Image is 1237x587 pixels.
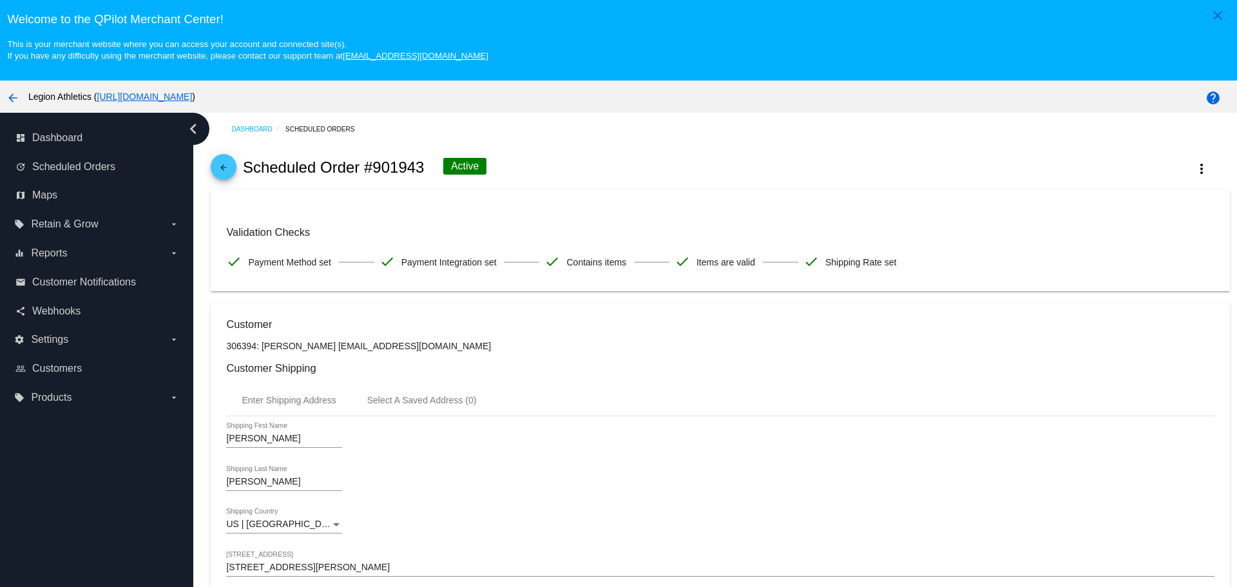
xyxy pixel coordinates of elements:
[803,254,819,269] mat-icon: check
[15,157,179,177] a: update Scheduled Orders
[169,219,179,229] i: arrow_drop_down
[15,190,26,200] i: map
[226,254,242,269] mat-icon: check
[15,128,179,148] a: dashboard Dashboard
[675,254,690,269] mat-icon: check
[566,249,626,276] span: Contains items
[28,91,195,102] span: Legion Athletics ( )
[226,226,1214,238] h3: Validation Checks
[226,519,340,529] span: US | [GEOGRAPHIC_DATA]
[32,189,57,201] span: Maps
[32,363,82,374] span: Customers
[31,392,72,403] span: Products
[32,132,82,144] span: Dashboard
[226,362,1214,374] h3: Customer Shipping
[15,306,26,316] i: share
[248,249,331,276] span: Payment Method set
[379,254,395,269] mat-icon: check
[7,12,1229,26] h3: Welcome to the QPilot Merchant Center!
[343,51,488,61] a: [EMAIL_ADDRESS][DOMAIN_NAME]
[544,254,560,269] mat-icon: check
[97,91,193,102] a: [URL][DOMAIN_NAME]
[15,277,26,287] i: email
[1210,8,1225,23] mat-icon: close
[243,159,425,177] h2: Scheduled Order #901943
[285,119,366,139] a: Scheduled Orders
[15,272,179,293] a: email Customer Notifications
[169,392,179,403] i: arrow_drop_down
[14,334,24,345] i: settings
[31,247,67,259] span: Reports
[15,133,26,143] i: dashboard
[14,248,24,258] i: equalizer
[32,161,115,173] span: Scheduled Orders
[226,341,1214,351] p: 306394: [PERSON_NAME] [EMAIL_ADDRESS][DOMAIN_NAME]
[1194,161,1209,177] mat-icon: more_vert
[401,249,497,276] span: Payment Integration set
[696,249,755,276] span: Items are valid
[7,39,488,61] small: This is your merchant website where you can access your account and connected site(s). If you hav...
[14,219,24,229] i: local_offer
[216,163,231,178] mat-icon: arrow_back
[226,519,342,530] mat-select: Shipping Country
[183,119,204,139] i: chevron_left
[1205,90,1221,106] mat-icon: help
[226,318,1214,331] h3: Customer
[169,248,179,258] i: arrow_drop_down
[32,305,81,317] span: Webhooks
[226,477,342,487] input: Shipping Last Name
[5,90,21,106] mat-icon: arrow_back
[242,395,336,405] div: Enter Shipping Address
[31,218,98,230] span: Retain & Grow
[15,185,179,206] a: map Maps
[169,334,179,345] i: arrow_drop_down
[443,158,487,175] div: Active
[231,119,285,139] a: Dashboard
[14,392,24,403] i: local_offer
[825,249,897,276] span: Shipping Rate set
[31,334,68,345] span: Settings
[32,276,136,288] span: Customer Notifications
[367,395,477,405] div: Select A Saved Address (0)
[15,301,179,322] a: share Webhooks
[226,563,1214,573] input: Shipping Street 1
[15,363,26,374] i: people_outline
[226,434,342,444] input: Shipping First Name
[15,162,26,172] i: update
[15,358,179,379] a: people_outline Customers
